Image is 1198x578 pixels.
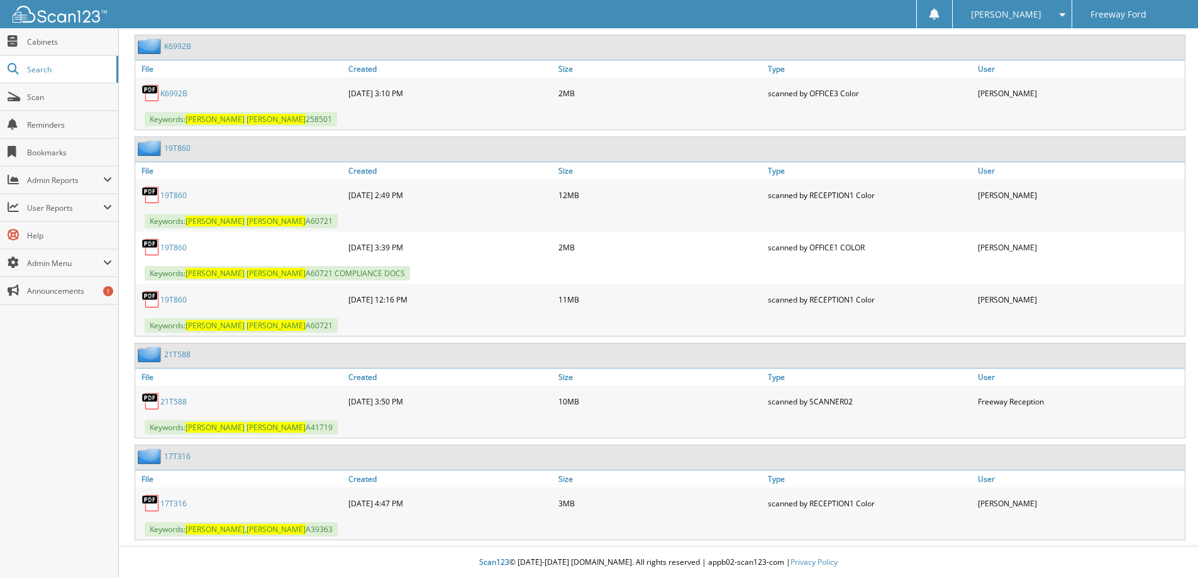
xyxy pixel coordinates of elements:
[164,143,191,153] a: 19T860
[145,522,338,536] span: Keywords: , A39363
[145,318,338,333] span: Keywords: A60721
[555,389,765,414] div: 10MB
[975,389,1185,414] div: Freeway Reception
[27,64,110,75] span: Search
[160,396,187,407] a: 21T588
[27,230,112,241] span: Help
[141,84,160,103] img: PDF.png
[27,258,103,269] span: Admin Menu
[345,81,555,106] div: [DATE] 3:10 PM
[186,320,245,331] span: [PERSON_NAME]
[164,349,191,360] a: 21T588
[27,92,112,103] span: Scan
[135,470,345,487] a: File
[145,420,338,435] span: Keywords: A41719
[345,470,555,487] a: Created
[186,268,245,279] span: [PERSON_NAME]
[765,235,975,260] div: scanned by OFFICE1 COLOR
[186,114,245,125] span: [PERSON_NAME]
[119,547,1198,578] div: © [DATE]-[DATE] [DOMAIN_NAME]. All rights reserved | appb02-scan123-com |
[145,266,410,281] span: Keywords: A60721 COMPLIANCE DOCS
[765,287,975,312] div: scanned by RECEPTION1 Color
[135,369,345,386] a: File
[971,11,1041,18] span: [PERSON_NAME]
[164,451,191,462] a: 17T316
[186,422,245,433] span: [PERSON_NAME]
[27,119,112,130] span: Reminders
[975,81,1185,106] div: [PERSON_NAME]
[247,114,306,125] span: [PERSON_NAME]
[555,60,765,77] a: Size
[186,524,245,535] span: [PERSON_NAME]
[975,491,1185,516] div: [PERSON_NAME]
[975,287,1185,312] div: [PERSON_NAME]
[555,182,765,208] div: 12MB
[790,557,838,567] a: Privacy Policy
[138,448,164,464] img: folder2.png
[141,392,160,411] img: PDF.png
[160,242,187,253] a: 19T860
[160,190,187,201] a: 19T860
[164,41,191,52] a: K6992B
[765,369,975,386] a: Type
[345,162,555,179] a: Created
[555,470,765,487] a: Size
[145,214,338,228] span: Keywords: A60721
[135,162,345,179] a: File
[975,369,1185,386] a: User
[13,6,107,23] img: scan123-logo-white.svg
[103,286,113,296] div: 1
[555,235,765,260] div: 2MB
[186,216,245,226] span: [PERSON_NAME]
[975,162,1185,179] a: User
[975,470,1185,487] a: User
[765,470,975,487] a: Type
[141,186,160,204] img: PDF.png
[247,422,306,433] span: [PERSON_NAME]
[975,235,1185,260] div: [PERSON_NAME]
[555,491,765,516] div: 3MB
[555,287,765,312] div: 11MB
[27,286,112,296] span: Announcements
[160,88,187,99] a: K6992B
[247,216,306,226] span: [PERSON_NAME]
[975,60,1185,77] a: User
[975,182,1185,208] div: [PERSON_NAME]
[555,81,765,106] div: 2MB
[247,320,306,331] span: [PERSON_NAME]
[141,238,160,257] img: PDF.png
[138,38,164,54] img: folder2.png
[765,389,975,414] div: scanned by SCANNER02
[345,389,555,414] div: [DATE] 3:50 PM
[765,182,975,208] div: scanned by RECEPTION1 Color
[345,182,555,208] div: [DATE] 2:49 PM
[247,524,306,535] span: [PERSON_NAME]
[765,491,975,516] div: scanned by RECEPTION1 Color
[479,557,509,567] span: Scan123
[765,60,975,77] a: Type
[345,491,555,516] div: [DATE] 4:47 PM
[145,112,337,126] span: Keywords: 258501
[765,81,975,106] div: scanned by OFFICE3 Color
[160,294,187,305] a: 19T860
[27,147,112,158] span: Bookmarks
[345,60,555,77] a: Created
[141,494,160,513] img: PDF.png
[345,235,555,260] div: [DATE] 3:39 PM
[27,203,103,213] span: User Reports
[345,287,555,312] div: [DATE] 12:16 PM
[555,162,765,179] a: Size
[555,369,765,386] a: Size
[1090,11,1146,18] span: Freeway Ford
[141,290,160,309] img: PDF.png
[765,162,975,179] a: Type
[160,498,187,509] a: 17T316
[247,268,306,279] span: [PERSON_NAME]
[345,369,555,386] a: Created
[27,175,103,186] span: Admin Reports
[138,347,164,362] img: folder2.png
[135,60,345,77] a: File
[138,140,164,156] img: folder2.png
[27,36,112,47] span: Cabinets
